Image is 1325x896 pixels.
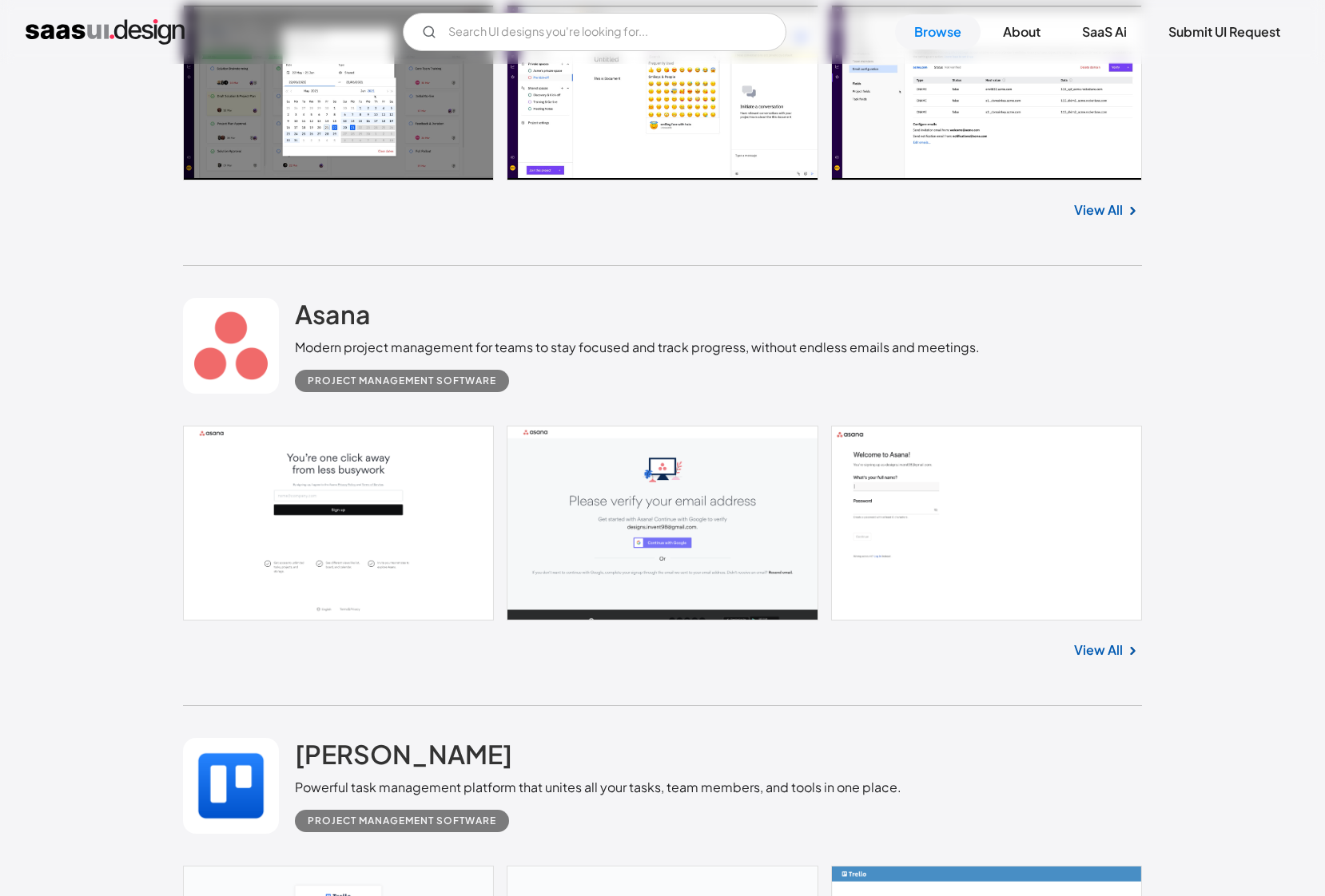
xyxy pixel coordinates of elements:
[308,811,496,831] div: Project Management Software
[295,738,512,778] a: [PERSON_NAME]
[308,371,496,391] div: Project Management Software
[984,14,1060,50] a: About
[295,298,371,330] h2: Asana
[295,738,512,770] h2: [PERSON_NAME]
[403,13,786,51] input: Search UI designs you're looking for...
[295,338,980,357] div: Modern project management for teams to stay focused and track progress, without endless emails an...
[1074,200,1123,220] a: View All
[295,298,371,338] a: Asana
[403,13,786,51] form: Email Form
[1063,14,1146,50] a: SaaS Ai
[1074,640,1123,660] a: View All
[1149,14,1299,50] a: Submit UI Request
[295,778,901,797] div: Powerful task management platform that unites all your tasks, team members, and tools in one place.
[26,19,185,45] a: home
[895,14,981,50] a: Browse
